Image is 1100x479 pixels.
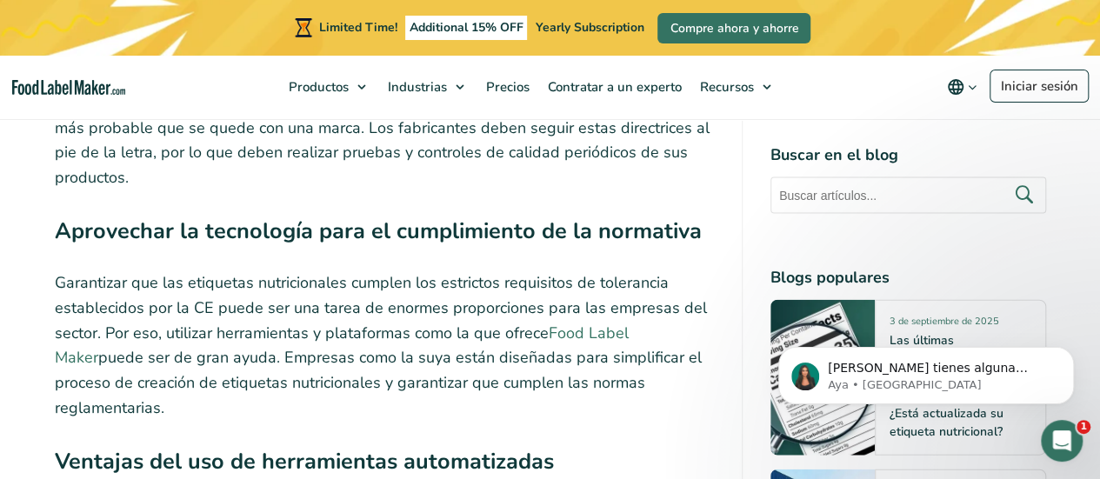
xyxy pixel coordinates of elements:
[990,70,1089,103] a: Iniciar sesión
[657,13,810,43] a: Compre ahora y ahorre
[319,19,397,36] span: Limited Time!
[383,78,449,96] span: Industrias
[1077,420,1090,434] span: 1
[280,56,375,118] a: Productos
[752,310,1100,432] iframe: Intercom notifications mensaje
[543,78,683,96] span: Contratar a un experto
[695,78,756,96] span: Recursos
[379,56,473,118] a: Industrias
[283,78,350,96] span: Productos
[935,70,990,104] button: Change language
[12,80,125,95] a: Food Label Maker homepage
[405,16,528,40] span: Additional 15% OFF
[55,323,629,369] a: Food Label Maker
[691,56,780,118] a: Recursos
[55,446,554,476] strong: Ventajas del uso de herramientas automatizadas
[55,270,714,421] p: Garantizar que las etiquetas nutricionales cumplen los estrictos requisitos de tolerancia estable...
[55,216,702,246] strong: Aprovechar la tecnología para el cumplimiento de la normativa
[770,176,1046,213] input: Buscar artículos...
[481,78,531,96] span: Precios
[770,143,1046,166] h4: Buscar en el blog
[539,56,687,118] a: Contratar a un experto
[535,19,643,36] span: Yearly Subscription
[770,265,1046,289] h4: Blogs populares
[1041,420,1083,462] iframe: Intercom live chat
[477,56,535,118] a: Precios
